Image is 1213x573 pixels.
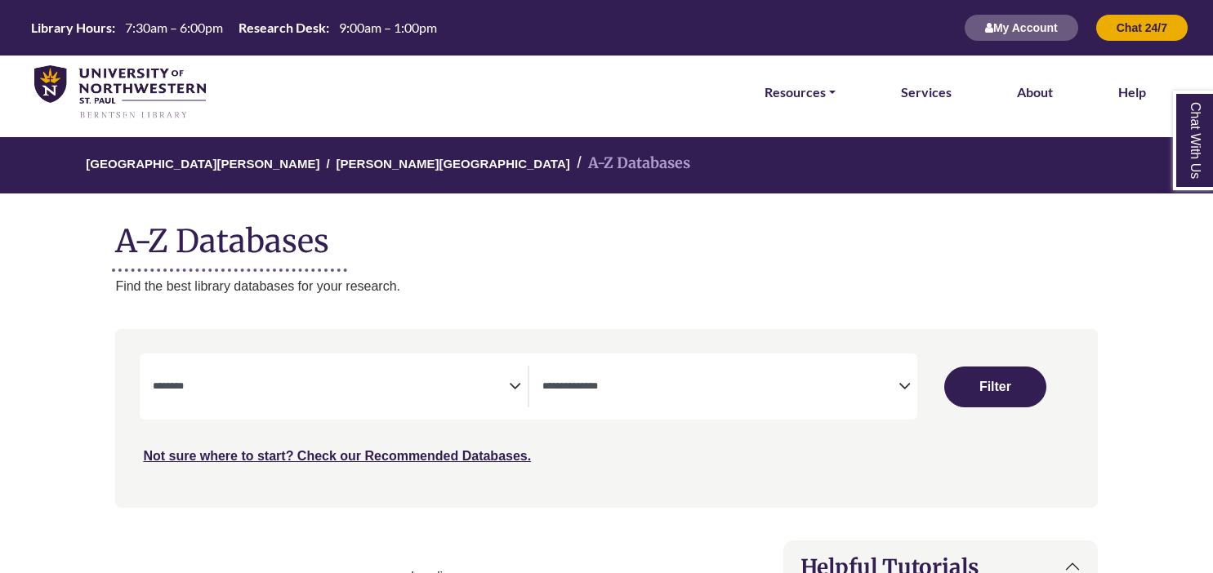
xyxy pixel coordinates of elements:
[901,82,952,103] a: Services
[143,449,531,463] a: Not sure where to start? Check our Recommended Databases.
[964,20,1079,34] a: My Account
[1095,20,1188,34] a: Chat 24/7
[115,276,1097,297] p: Find the best library databases for your research.
[115,210,1097,260] h1: A-Z Databases
[542,381,899,394] textarea: Filter
[34,65,206,120] img: library_home
[115,329,1097,507] nav: Search filters
[25,19,444,34] table: Hours Today
[25,19,116,36] th: Library Hours:
[153,381,509,394] textarea: Filter
[1017,82,1053,103] a: About
[125,20,223,35] span: 7:30am – 6:00pm
[115,137,1097,193] nav: breadcrumb
[570,152,690,175] li: A-Z Databases
[1095,14,1188,42] button: Chat 24/7
[765,82,836,103] a: Resources
[232,19,330,36] th: Research Desk:
[964,14,1079,42] button: My Account
[25,19,444,38] a: Hours Today
[337,154,570,171] a: [PERSON_NAME][GEOGRAPHIC_DATA]
[1118,82,1146,103] a: Help
[86,154,319,171] a: [GEOGRAPHIC_DATA][PERSON_NAME]
[944,366,1046,407] button: Submit for Search Results
[339,20,437,35] span: 9:00am – 1:00pm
